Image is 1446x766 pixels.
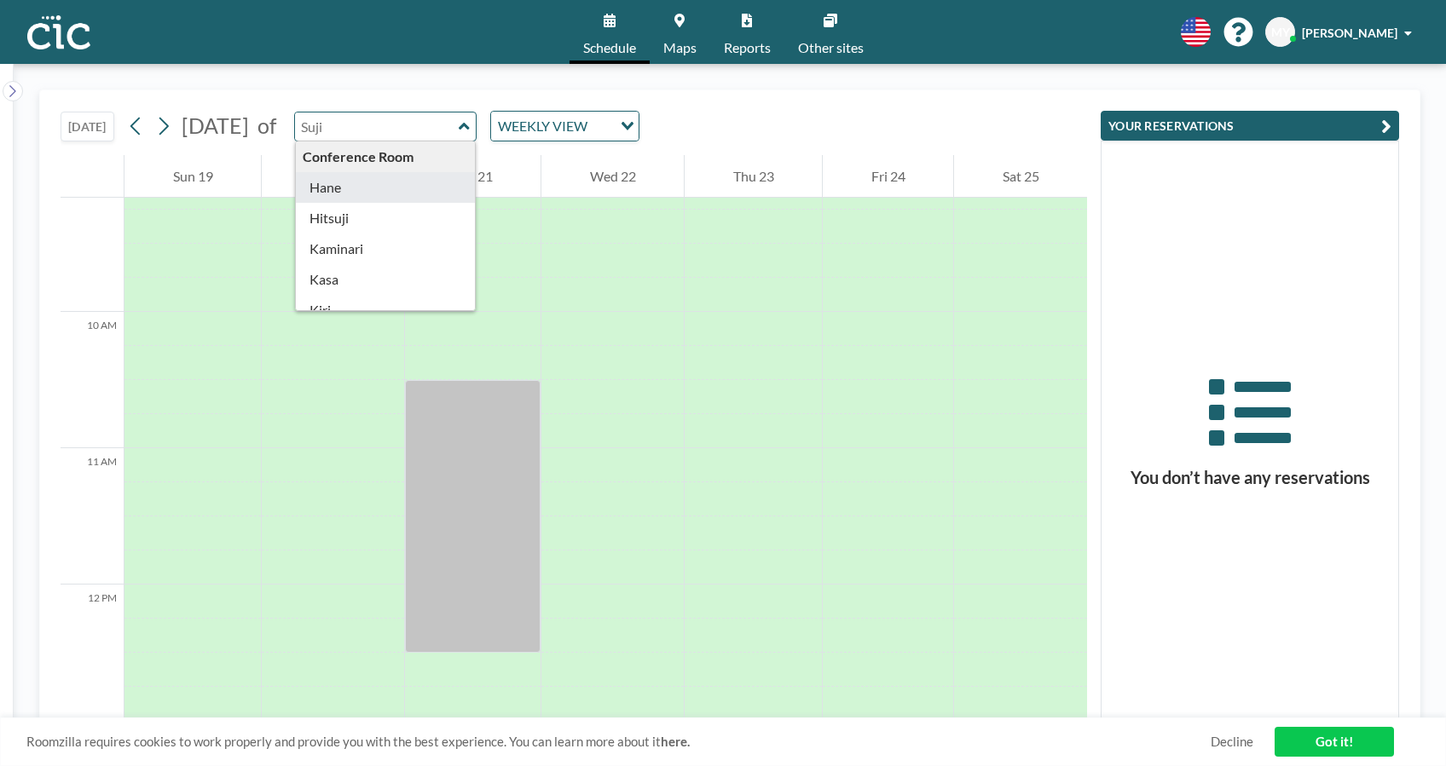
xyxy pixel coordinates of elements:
span: [PERSON_NAME] [1302,26,1397,40]
img: organization-logo [27,15,90,49]
span: Reports [724,41,771,55]
span: Schedule [583,41,636,55]
a: Got it! [1275,727,1394,757]
span: Maps [663,41,697,55]
div: Thu 23 [685,155,822,198]
span: MY [1271,25,1290,40]
span: Other sites [798,41,864,55]
div: 11 AM [61,448,124,585]
div: Sat 25 [954,155,1087,198]
div: 9 AM [61,176,124,312]
div: Kaminari [296,233,476,264]
div: Sun 19 [124,155,261,198]
span: of [257,112,276,139]
input: Suji [295,112,459,141]
span: WEEKLY VIEW [495,115,591,137]
input: Search for option [593,115,610,137]
span: [DATE] [182,112,249,138]
a: here. [661,734,690,749]
div: Conference Room [296,141,476,172]
div: Wed 22 [541,155,684,198]
div: Hitsuji [296,203,476,233]
h3: You don’t have any reservations [1102,467,1398,488]
div: Mon 20 [262,155,404,198]
div: Search for option [491,112,639,141]
div: Kasa [296,264,476,295]
div: Kiri [296,295,476,325]
div: 10 AM [61,312,124,448]
button: [DATE] [61,112,114,141]
button: YOUR RESERVATIONS [1101,111,1399,141]
span: Roomzilla requires cookies to work properly and provide you with the best experience. You can lea... [26,734,1211,750]
a: Decline [1211,734,1253,750]
div: 12 PM [61,585,124,721]
div: Fri 24 [823,155,953,198]
div: Hane [296,172,476,203]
